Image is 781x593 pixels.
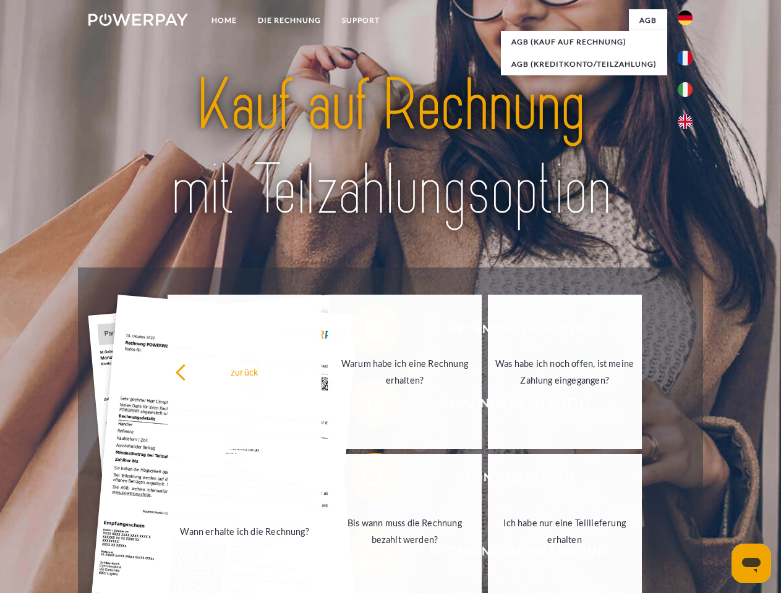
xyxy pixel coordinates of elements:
div: Warum habe ich eine Rechnung erhalten? [335,355,474,389]
div: zurück [175,363,314,380]
img: logo-powerpay-white.svg [88,14,188,26]
a: AGB (Kreditkonto/Teilzahlung) [501,53,667,75]
img: en [678,114,693,129]
div: Bis wann muss die Rechnung bezahlt werden? [335,515,474,548]
a: agb [629,9,667,32]
img: title-powerpay_de.svg [118,59,663,237]
a: Was habe ich noch offen, ist meine Zahlung eingegangen? [488,295,642,449]
img: fr [678,51,693,65]
a: Home [201,9,247,32]
img: it [678,82,693,97]
a: DIE RECHNUNG [247,9,331,32]
div: Wann erhalte ich die Rechnung? [175,523,314,539]
div: Was habe ich noch offen, ist meine Zahlung eingegangen? [495,355,634,389]
img: de [678,11,693,25]
a: AGB (Kauf auf Rechnung) [501,31,667,53]
div: Ich habe nur eine Teillieferung erhalten [495,515,634,548]
iframe: Schaltfläche zum Öffnen des Messaging-Fensters [732,544,771,583]
a: SUPPORT [331,9,390,32]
